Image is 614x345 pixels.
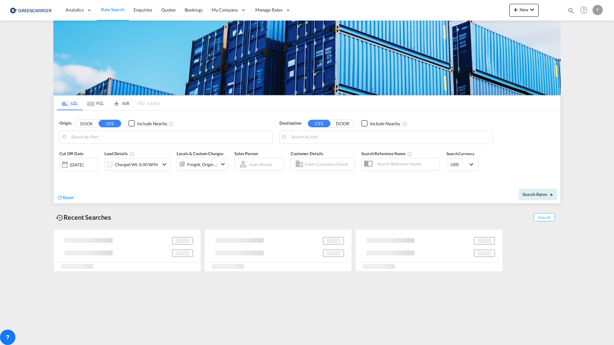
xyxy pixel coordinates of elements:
[177,151,224,156] span: Locals & Custom Charges
[113,100,120,104] md-icon: icon-airplane
[59,171,64,179] md-datepicker: Select
[54,111,560,203] div: Origin DOOR CFS Checkbox No InkUnchecked: Ignores neighbouring ports when fetching rates.Checked ...
[101,7,125,12] span: Rate Search
[53,21,561,95] img: GreenCarrierFCL_LCL.png
[161,7,175,13] span: Quotes
[56,214,64,222] md-icon: icon-backup-restore
[592,5,603,15] div: F
[373,159,440,169] input: Search Reference Name
[75,120,98,127] button: DOOR
[446,151,474,156] span: Search Currency
[450,160,475,169] md-select: Select Currency: $ USDUnited States Dollar
[370,120,400,127] div: Include Nearby
[308,120,330,127] button: CFS
[10,3,53,17] img: 1378a7308afe11ef83610d9e779c6b34.png
[451,162,469,167] span: USD
[99,120,121,127] button: CFS
[304,159,353,169] input: Enter Customer Details
[57,194,74,201] div: icon-refreshReset
[402,121,407,126] md-icon: Unchecked: Ignores neighbouring ports when fetching rates.Checked : Includes neighbouring ports w...
[407,152,412,157] md-icon: Your search will be saved by the below given name
[512,7,536,12] span: New
[177,158,228,171] div: Freight Origin Destinationicon-chevron-down
[57,96,160,110] md-pagination-wrapper: Use the left and right arrow keys to navigate between tabs
[59,151,83,156] span: Cut Off Date
[161,161,168,168] md-icon: icon-chevron-down
[549,192,553,197] md-icon: icon-arrow-right
[115,160,158,169] div: Charged Wt: 0.00 W/M
[108,96,134,110] md-tab-item: AIR
[512,6,520,13] md-icon: icon-plus 400-fg
[331,120,354,127] button: DOOR
[66,7,84,13] span: Analytics
[57,96,83,110] md-tab-item: LCL
[129,152,135,157] md-icon: Chargeable Weight
[70,162,83,168] div: [DATE]
[219,160,227,168] md-icon: icon-chevron-down
[578,4,589,15] span: Help
[187,160,217,169] div: Freight Origin Destination
[59,120,71,127] span: Origin
[248,160,273,169] md-select: Sales Person
[291,151,323,156] span: Customer Details
[255,7,283,13] span: Manage Rates
[104,158,170,171] div: Charged Wt: 0.00 W/Micon-chevron-down
[169,121,174,126] md-icon: Unchecked: Ignores neighbouring ports when fetching rates.Checked : Includes neighbouring ports w...
[528,6,536,13] md-icon: icon-chevron-down
[509,4,539,17] button: icon-plus 400-fgNewicon-chevron-down
[212,7,238,13] span: My Company
[71,132,269,142] input: Search by Port
[59,158,98,171] div: [DATE]
[522,192,553,197] span: Search Rates
[104,151,135,156] span: Load Details
[128,120,167,127] md-checkbox: Checkbox No Ink
[361,120,400,127] md-checkbox: Checkbox No Ink
[134,7,152,13] span: Enquiries
[234,151,258,156] span: Sales Person
[185,7,203,13] span: Bookings
[578,4,592,16] div: Help
[63,195,74,200] span: Reset
[361,151,412,156] span: Search Reference Name
[53,210,114,225] div: Recent Searches
[57,195,63,200] md-icon: icon-refresh
[567,7,575,17] div: icon-magnify
[137,120,167,127] div: Include Nearby
[83,96,108,110] md-tab-item: FCL
[519,189,557,200] button: Search Ratesicon-arrow-right
[534,213,555,221] span: Show All
[291,132,489,142] input: Search by Port
[279,120,301,127] span: Destination
[567,7,575,14] md-icon: icon-magnify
